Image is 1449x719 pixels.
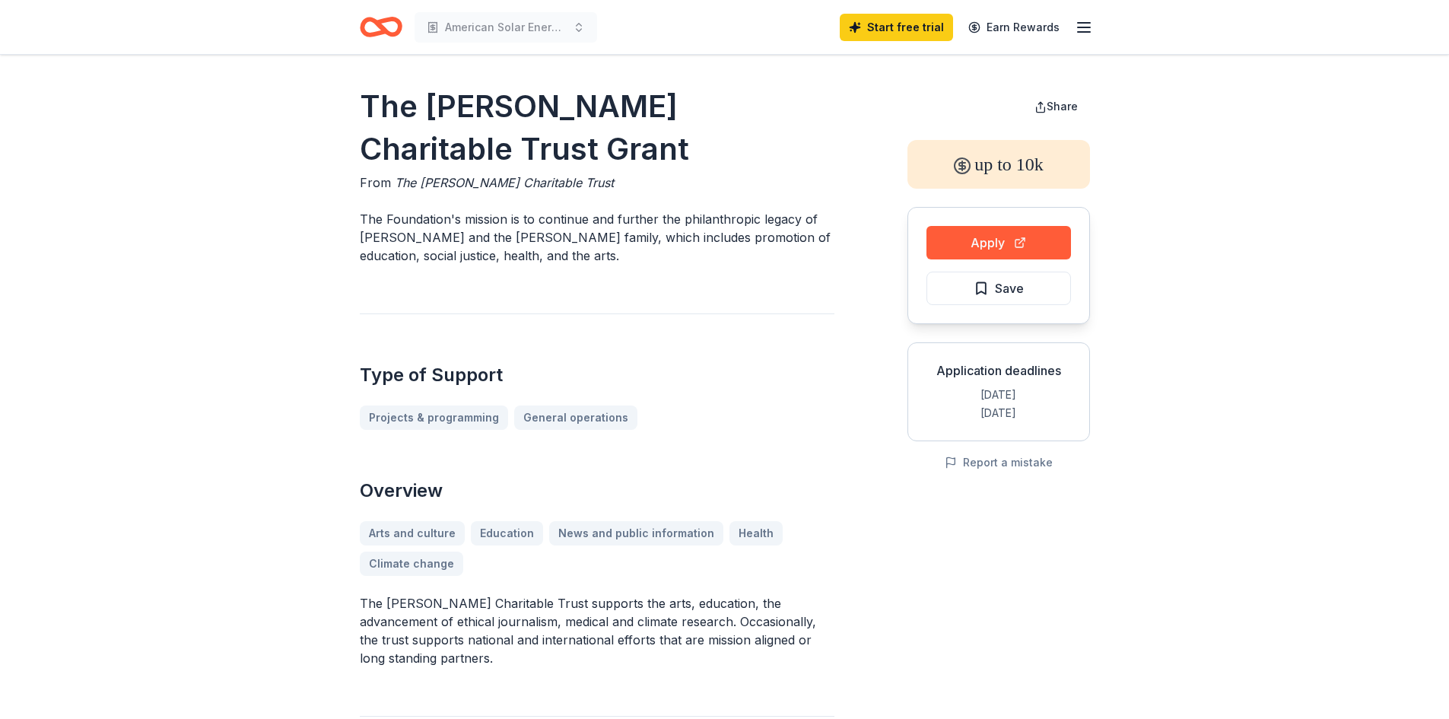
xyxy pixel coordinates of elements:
button: American Solar Energy Society Programs [415,12,597,43]
a: Start free trial [840,14,953,41]
h2: Type of Support [360,363,834,387]
h1: The [PERSON_NAME] Charitable Trust Grant [360,85,834,170]
h2: Overview [360,479,834,503]
div: up to 10k [907,140,1090,189]
a: Earn Rewards [959,14,1069,41]
div: [DATE] [920,404,1077,422]
button: Share [1022,91,1090,122]
a: Projects & programming [360,406,508,430]
div: Application deadlines [920,361,1077,380]
button: Report a mistake [945,453,1053,472]
p: The Foundation's mission is to continue and further the philanthropic legacy of [PERSON_NAME] and... [360,210,834,265]
a: General operations [514,406,637,430]
span: Save [995,278,1024,298]
p: The [PERSON_NAME] Charitable Trust supports the arts, education, the advancement of ethical journ... [360,594,834,667]
button: Apply [926,226,1071,259]
div: From [360,173,834,192]
div: [DATE] [920,386,1077,404]
span: Share [1047,100,1078,113]
span: American Solar Energy Society Programs [445,18,567,37]
span: The [PERSON_NAME] Charitable Trust [395,175,614,190]
button: Save [926,272,1071,305]
a: Home [360,9,402,45]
